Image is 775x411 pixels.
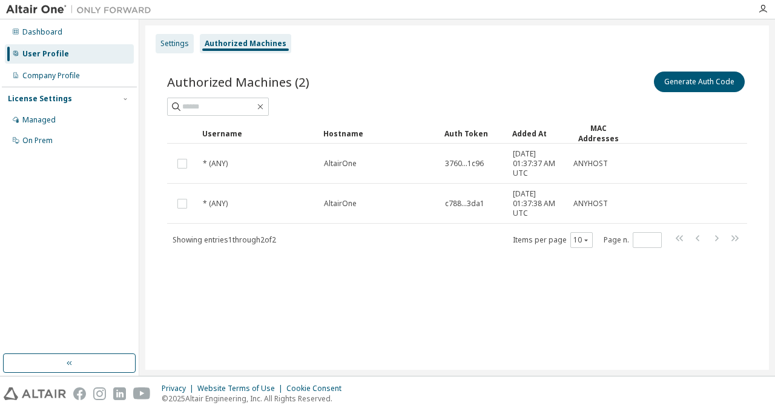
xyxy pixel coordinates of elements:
[113,387,126,400] img: linkedin.svg
[445,159,484,169] span: 3760...1c96
[93,387,106,400] img: instagram.svg
[162,384,197,393] div: Privacy
[512,124,563,143] div: Added At
[323,124,435,143] div: Hostname
[22,49,69,59] div: User Profile
[197,384,286,393] div: Website Terms of Use
[324,199,357,209] span: AltairOne
[8,94,72,104] div: License Settings
[162,393,349,404] p: © 2025 Altair Engineering, Inc. All Rights Reserved.
[445,199,484,209] span: c788...3da1
[654,72,745,92] button: Generate Auth Code
[22,115,56,125] div: Managed
[604,232,662,248] span: Page n.
[133,387,151,400] img: youtube.svg
[4,387,66,400] img: altair_logo.svg
[444,124,503,143] div: Auth Token
[22,27,62,37] div: Dashboard
[513,189,562,218] span: [DATE] 01:37:38 AM UTC
[202,124,314,143] div: Username
[573,235,590,245] button: 10
[513,149,562,178] span: [DATE] 01:37:37 AM UTC
[73,387,86,400] img: facebook.svg
[573,159,608,169] span: ANYHOST
[324,159,357,169] span: AltairOne
[203,199,228,209] span: * (ANY)
[203,159,228,169] span: * (ANY)
[573,199,608,209] span: ANYHOST
[22,136,53,145] div: On Prem
[513,232,593,248] span: Items per page
[173,235,276,245] span: Showing entries 1 through 2 of 2
[286,384,349,393] div: Cookie Consent
[167,73,309,90] span: Authorized Machines (2)
[573,123,624,144] div: MAC Addresses
[6,4,157,16] img: Altair One
[22,71,80,81] div: Company Profile
[160,39,189,48] div: Settings
[205,39,286,48] div: Authorized Machines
